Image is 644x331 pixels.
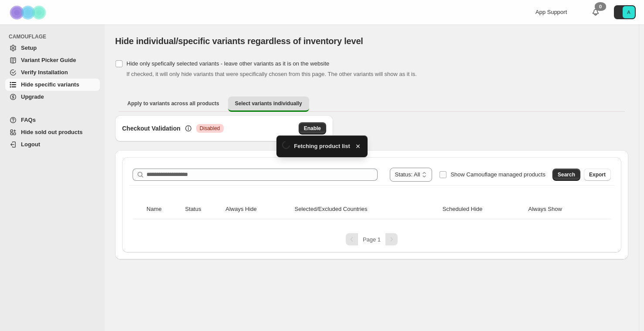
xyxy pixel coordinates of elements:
button: Avatar with initials A [614,5,636,19]
th: Name [144,200,183,219]
img: Camouflage [7,0,51,24]
div: Select variants individually [115,115,628,259]
span: Hide specific variants [21,81,79,88]
a: Logout [5,138,100,151]
th: Always Hide [223,200,292,219]
span: Export [589,171,606,178]
span: Upgrade [21,93,44,100]
th: Scheduled Hide [440,200,526,219]
button: Search [552,169,580,181]
th: Always Show [526,200,600,219]
button: Apply to variants across all products [120,97,226,110]
span: If checked, it will only hide variants that were specifically chosen from this page. The other va... [126,71,417,77]
a: FAQs [5,114,100,126]
span: Search [558,171,575,178]
span: Page 1 [363,236,381,243]
a: Hide specific variants [5,79,100,91]
button: Export [584,169,611,181]
span: Fetching product list [294,142,350,151]
span: CAMOUFLAGE [9,33,100,40]
span: Disabled [200,125,220,132]
a: Upgrade [5,91,100,103]
a: Hide sold out products [5,126,100,138]
th: Selected/Excluded Countries [292,200,440,219]
a: Verify Installation [5,66,100,79]
nav: Pagination [129,233,614,245]
h3: Checkout Validation [122,124,181,133]
span: FAQs [21,117,36,123]
span: Setup [21,45,37,51]
button: Enable [299,122,326,134]
span: Hide sold out products [21,129,83,135]
a: Variant Picker Guide [5,54,100,66]
span: Select variants individually [235,100,302,107]
span: Enable [304,125,321,132]
a: 0 [591,8,600,17]
span: Variant Picker Guide [21,57,76,63]
a: Setup [5,42,100,54]
span: Hide individual/specific variants regardless of inventory level [115,36,363,46]
th: Status [183,200,223,219]
span: Avatar with initials A [623,6,635,18]
span: Hide only spefically selected variants - leave other variants as it is on the website [126,60,329,67]
span: App Support [535,9,567,15]
span: Apply to variants across all products [127,100,219,107]
span: Verify Installation [21,69,68,76]
button: Select variants individually [228,97,309,112]
span: Show Camouflage managed products [450,171,545,178]
text: A [627,10,630,15]
div: 0 [595,2,606,11]
span: Logout [21,141,40,148]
